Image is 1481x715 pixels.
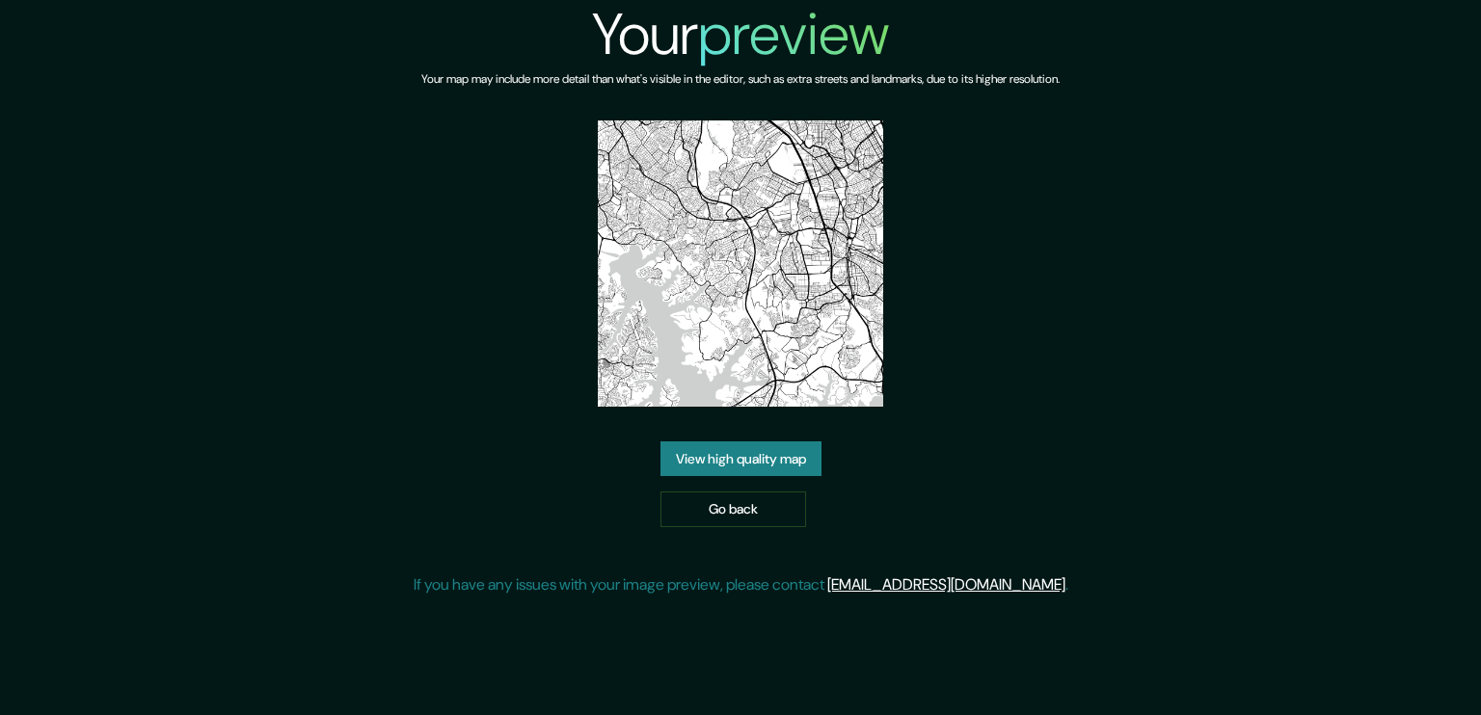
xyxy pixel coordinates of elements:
[421,69,1060,90] h6: Your map may include more detail than what's visible in the editor, such as extra streets and lan...
[414,573,1068,596] p: If you have any issues with your image preview, please contact .
[598,120,884,407] img: created-map-preview
[1309,640,1460,694] iframe: Help widget launcher
[660,491,806,527] a: Go back
[660,441,821,477] a: View high quality map
[827,574,1065,595] a: [EMAIL_ADDRESS][DOMAIN_NAME]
